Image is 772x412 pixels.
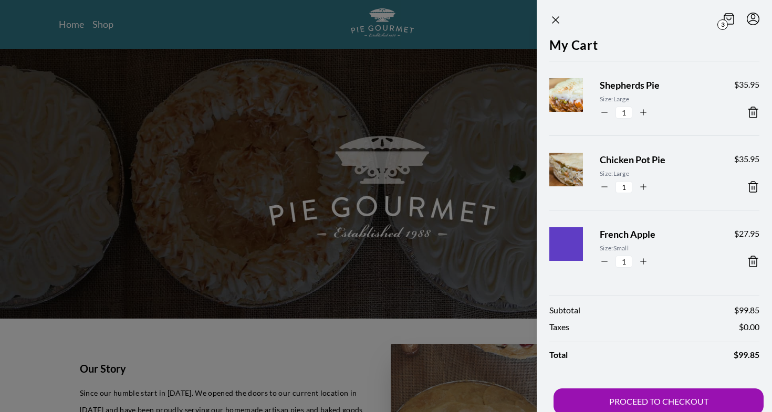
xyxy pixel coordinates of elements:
[747,13,759,25] button: Menu
[739,321,759,333] span: $ 0.00
[734,348,759,361] span: $ 99.85
[734,304,759,316] span: $ 99.85
[549,14,562,26] button: Close panel
[600,94,717,104] span: Size: Large
[544,143,608,207] img: Product Image
[600,153,717,167] span: Chicken Pot Pie
[600,244,717,253] span: Size: Small
[734,153,759,165] span: $ 35.95
[600,78,717,92] span: Shepherds Pie
[600,169,717,178] span: Size: Large
[549,321,569,333] span: Taxes
[717,19,728,30] span: 3
[549,36,759,61] h2: My Cart
[734,227,759,240] span: $ 27.95
[549,348,568,361] span: Total
[734,78,759,91] span: $ 35.95
[544,217,608,281] img: Product Image
[549,304,580,316] span: Subtotal
[544,68,608,132] img: Product Image
[600,227,717,241] span: French Apple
